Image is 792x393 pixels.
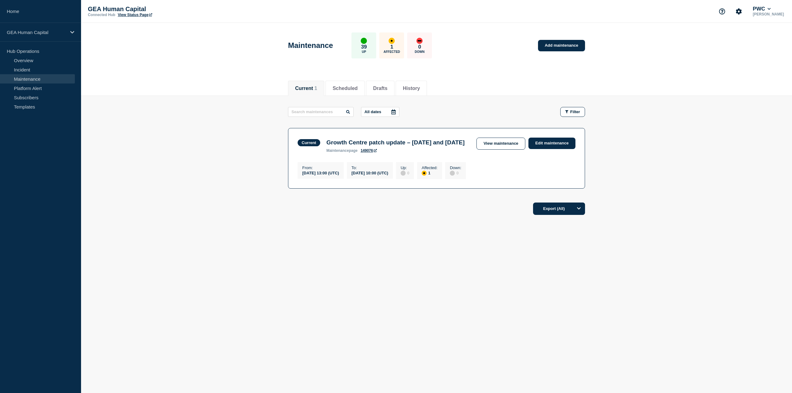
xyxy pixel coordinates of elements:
span: 1 [314,86,317,91]
p: [PERSON_NAME] [751,12,785,16]
p: 0 [418,44,421,50]
p: Connected Hub [88,13,115,17]
button: Export (All) [533,203,585,215]
span: maintenance [326,148,349,153]
p: All dates [364,109,381,114]
p: From : [302,165,339,170]
button: Options [573,203,585,215]
button: History [403,86,420,91]
div: down [416,38,423,44]
div: affected [422,171,427,176]
p: Down : [450,165,461,170]
button: PWC [751,6,772,12]
div: disabled [401,171,406,176]
p: GEA Human Capital [7,30,66,35]
p: page [326,148,358,153]
p: 39 [361,44,367,50]
p: To : [351,165,388,170]
p: Down [415,50,425,53]
a: Edit maintenance [528,138,575,149]
button: Scheduled [333,86,358,91]
div: 0 [450,170,461,176]
button: Support [716,5,729,18]
div: up [361,38,367,44]
div: affected [389,38,395,44]
p: GEA Human Capital [88,6,212,13]
h3: Growth Centre patch update – [DATE] and [DATE] [326,139,465,146]
p: Up : [401,165,409,170]
a: View maintenance [476,138,525,150]
a: 149076 [361,148,377,153]
button: Account settings [732,5,745,18]
div: disabled [450,171,455,176]
h1: Maintenance [288,41,333,50]
div: 0 [401,170,409,176]
p: Affected [384,50,400,53]
div: [DATE] 10:00 (UTC) [351,170,388,175]
button: Current 1 [295,86,317,91]
input: Search maintenances [288,107,354,117]
a: View Status Page [118,13,152,17]
p: 1 [390,44,393,50]
div: 1 [422,170,437,176]
div: [DATE] 13:00 (UTC) [302,170,339,175]
button: Drafts [373,86,387,91]
button: Filter [560,107,585,117]
p: Up [362,50,366,53]
p: Affected : [422,165,437,170]
a: Add maintenance [538,40,585,51]
span: Filter [570,109,580,114]
button: All dates [361,107,399,117]
div: Current [302,140,316,145]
